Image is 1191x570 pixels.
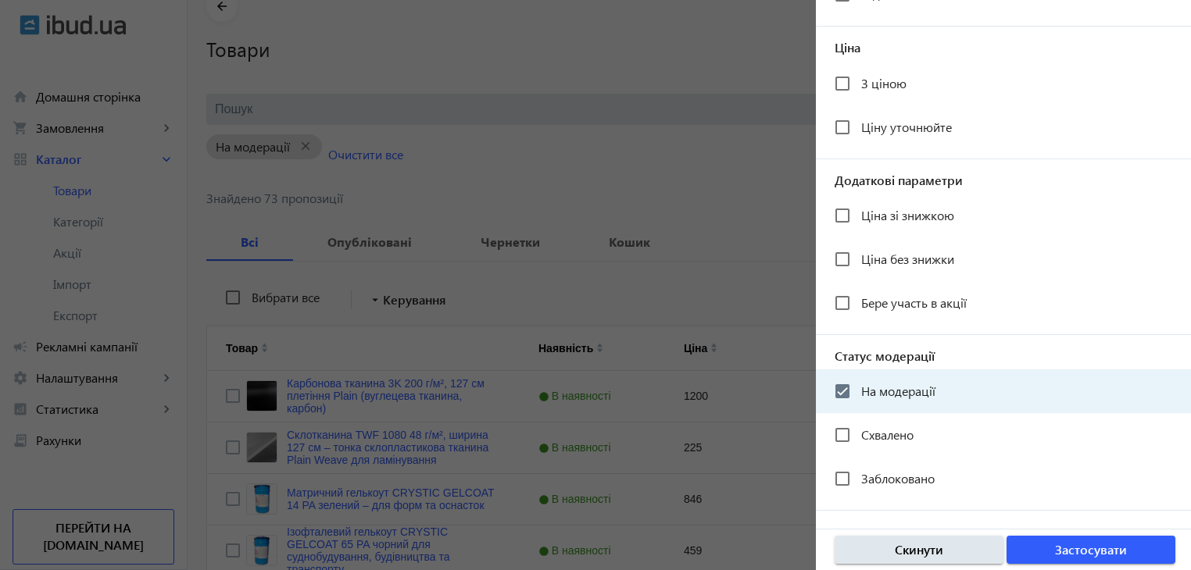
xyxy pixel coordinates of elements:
[861,119,952,135] span: Ціну уточнюйте
[835,536,1003,564] button: Скинути
[816,172,1191,189] span: Додаткові параметри
[861,207,954,223] span: Ціна зі знижкою
[861,383,935,399] span: На модерації
[861,426,914,443] span: Схвалено
[861,294,967,311] span: Бере участь в акції
[861,75,907,91] span: З ціною
[816,347,1191,365] span: Статус модерації
[1055,541,1127,558] span: Застосувати
[861,470,935,486] span: Заблоковано
[816,39,1191,56] span: Ціна
[861,251,954,267] span: Ціна без знижки
[895,541,943,558] span: Скинути
[1007,536,1175,564] button: Застосувати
